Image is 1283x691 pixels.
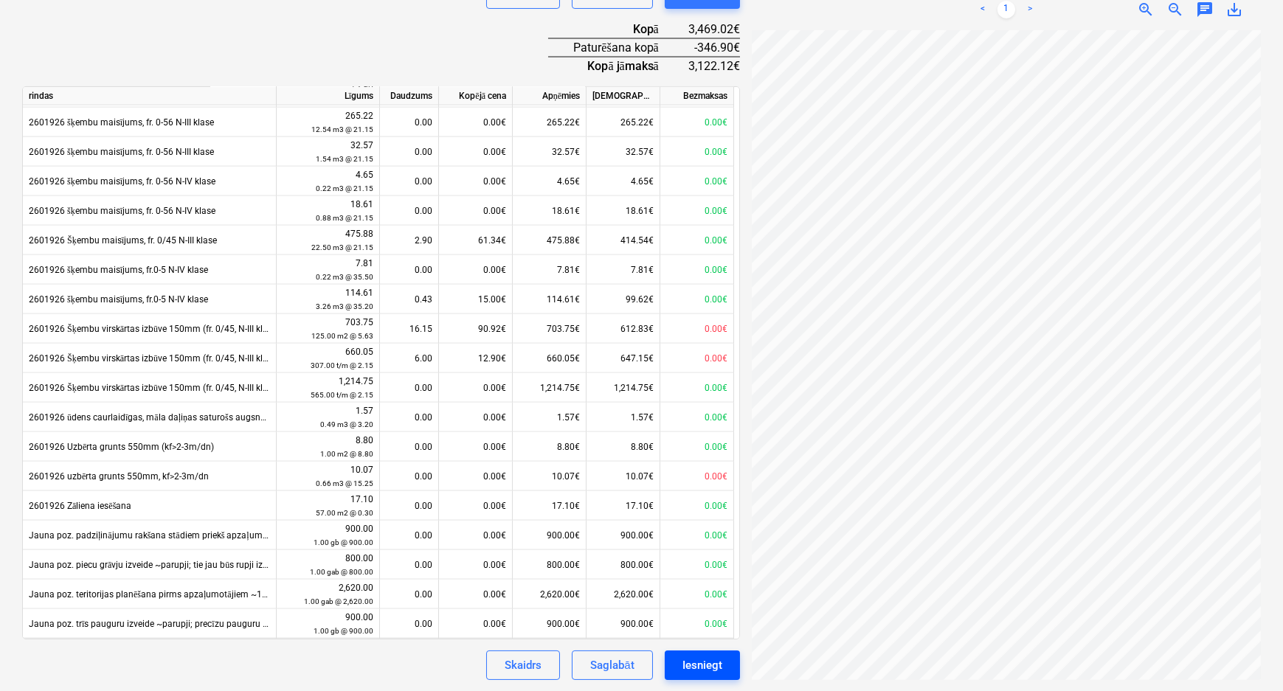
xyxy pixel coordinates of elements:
[380,285,439,314] div: 0.43
[439,344,513,373] div: 12.90€
[316,214,373,222] small: 0.88 m3 @ 21.15
[513,373,587,403] div: 1,214.75€
[587,285,660,314] div: 99.62€
[277,87,380,105] div: Līgums
[310,568,373,576] small: 1.00 gab @ 800.00
[548,21,682,38] div: Kopā
[380,373,439,403] div: 0.00
[29,560,638,570] span: Jauna poz. piecu grāvju izveide ~parupji; tie jau būs rupji izbūvēti. Pieņemu, ka Jums arī liekot...
[311,361,373,369] small: 307.00 t/m @ 2.15
[513,137,587,167] div: 32.57€
[548,57,682,74] div: Kopā jāmaksā
[587,609,660,639] div: 900.00€
[320,450,373,458] small: 1.00 m2 @ 8.80
[439,255,513,285] div: 0.00€
[587,462,660,491] div: 10.07€
[283,109,373,136] div: 265.22
[1209,620,1283,691] iframe: Chat Widget
[29,501,131,511] span: 2601926 Zāliena iesēšana
[283,198,373,225] div: 18.61
[682,57,740,74] div: 3,122.12€
[660,491,734,521] div: 0.00€
[380,491,439,521] div: 0.00
[682,656,722,675] div: Iesniegt
[439,226,513,255] div: 61.34€
[513,226,587,255] div: 475.88€
[316,184,373,192] small: 0.22 m3 @ 21.15
[29,442,214,452] span: 2601926 Uzbērta grunts 550mm (kf>2-3m/dn)
[513,521,587,550] div: 900.00€
[311,125,373,133] small: 12.54 m3 @ 21.15
[311,332,373,340] small: 125.00 m2 @ 5.63
[283,434,373,461] div: 8.80
[513,87,587,105] div: Apņēmies
[665,650,740,680] button: Iesniegt
[283,611,373,638] div: 900.00
[660,314,734,344] div: 0.00€
[587,432,660,462] div: 8.80€
[29,206,215,216] span: 2601926 šķembu maisījums, fr. 0-56 N-IV klase
[283,286,373,313] div: 114.61
[311,243,373,251] small: 22.50 m3 @ 21.15
[283,168,373,195] div: 4.65
[513,255,587,285] div: 7.81€
[314,538,373,546] small: 1.00 gb @ 900.00
[587,550,660,580] div: 800.00€
[660,285,734,314] div: 0.00€
[29,412,381,423] span: 2601926 ūdens caurlaidīgas, māla daļiņas saturošs augsnes maisījums (pH5-6,5) 60mm
[513,609,587,639] div: 900.00€
[513,108,587,137] div: 265.22€
[660,609,734,639] div: 0.00€
[29,176,215,187] span: 2601926 šķembu maisījums, fr. 0-56 N-IV klase
[380,521,439,550] div: 0.00
[439,609,513,639] div: 0.00€
[439,108,513,137] div: 0.00€
[587,87,660,105] div: [DEMOGRAPHIC_DATA] izmaksas
[29,589,392,600] span: Jauna poz. teritorijas planēšana pirms apzaļumotājiem ~15cm uz leju no vertikālās atzīmes
[439,137,513,167] div: 0.00€
[29,117,214,128] span: 2601926 šķembu maisījums, fr. 0-56 N-III klase
[283,552,373,579] div: 800.00
[660,344,734,373] div: 0.00€
[316,479,373,487] small: 0.66 m3 @ 15.25
[283,80,373,107] div: 13.96
[283,139,373,166] div: 32.57
[29,147,214,157] span: 2601926 šķembu maisījums, fr. 0-56 N-III klase
[283,345,373,372] div: 660.05
[380,403,439,432] div: 0.00
[587,167,660,196] div: 4.65€
[283,493,373,520] div: 17.10
[439,285,513,314] div: 15.00€
[311,391,373,399] small: 565.00 t/m @ 2.15
[486,650,560,680] button: Skaidrs
[380,167,439,196] div: 0.00
[513,491,587,521] div: 17.10€
[439,432,513,462] div: 0.00€
[380,87,439,105] div: Daudzums
[283,522,373,549] div: 900.00
[587,108,660,137] div: 265.22€
[380,550,439,580] div: 0.00
[660,167,734,196] div: 0.00€
[660,255,734,285] div: 0.00€
[513,314,587,344] div: 703.75€
[283,463,373,490] div: 10.07
[23,87,277,105] div: rindas
[29,383,280,393] span: 2601926 Šķembu virskārtas izbūve 150mm (fr. 0/45, N-III klase)
[660,137,734,167] div: 0.00€
[439,87,513,105] div: Kopējā cena
[513,550,587,580] div: 800.00€
[587,344,660,373] div: 647.15€
[513,285,587,314] div: 114.61€
[439,462,513,491] div: 0.00€
[513,403,587,432] div: 1.57€
[660,373,734,403] div: 0.00€
[587,196,660,226] div: 18.61€
[660,196,734,226] div: 0.00€
[283,375,373,402] div: 1,214.75
[304,597,373,605] small: 1.00 gab @ 2,620.00
[380,255,439,285] div: 0.00
[29,471,209,482] span: 2601926 uzbērta grunts 550mm, kf>2-3m/dn
[320,420,373,428] small: 0.49 m3 @ 3.20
